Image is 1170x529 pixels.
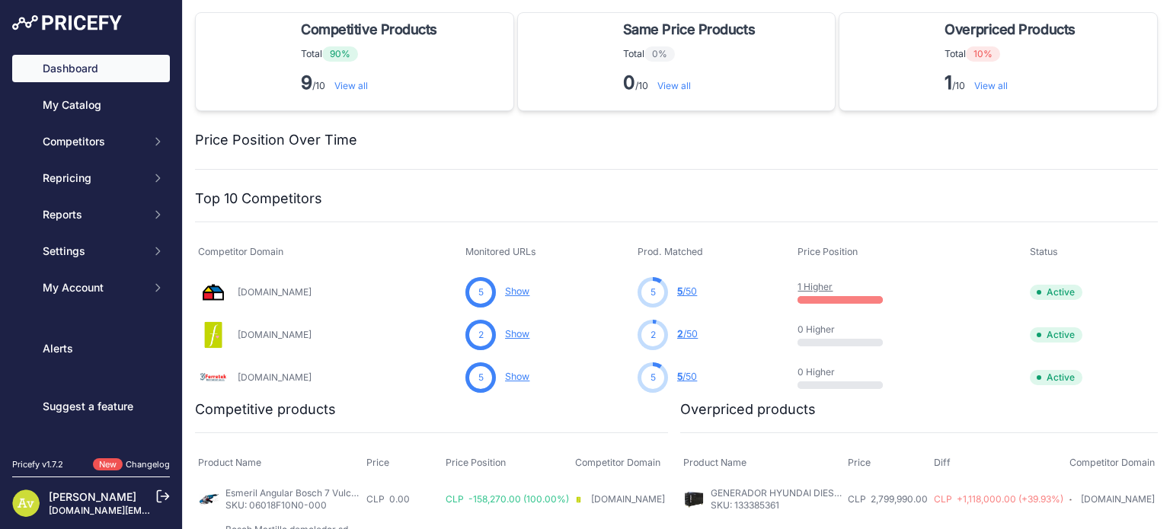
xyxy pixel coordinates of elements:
[238,329,312,340] a: [DOMAIN_NAME]
[1069,457,1155,468] span: Competitor Domain
[49,490,136,503] a: [PERSON_NAME]
[677,371,697,382] a: 5/50
[677,371,682,382] span: 5
[198,457,261,468] span: Product Name
[677,328,683,339] span: 2
[195,399,336,420] h2: Competitive products
[12,237,170,265] button: Settings
[93,458,123,471] span: New
[225,487,500,499] a: Esmeril Angular Bosch 7 Vulcano 2200 W Tc Mod: Gws 220-180
[623,71,761,95] p: /10
[945,19,1075,40] span: Overpriced Products
[798,323,895,336] p: 0 Higher
[478,371,484,384] span: 5
[651,328,656,342] span: 2
[677,328,698,339] a: 2/50
[677,285,682,297] span: 5
[798,366,895,378] p: 0 Higher
[848,493,928,505] span: CLP 2,799,990.00
[657,80,691,91] a: View all
[478,328,484,342] span: 2
[12,55,170,82] a: Dashboard
[623,46,761,62] p: Total
[974,80,1008,91] a: View all
[12,458,63,471] div: Pricefy v1.7.2
[446,493,569,505] span: CLP -158,270.00 (100.00%)
[651,285,656,299] span: 5
[12,393,170,420] a: Suggest a feature
[798,281,833,292] a: 1 Higher
[366,457,389,468] span: Price
[575,457,660,468] span: Competitor Domain
[195,188,322,209] h2: Top 10 Competitors
[301,72,312,94] strong: 9
[680,399,816,420] h2: Overpriced products
[12,55,170,440] nav: Sidebar
[334,80,368,91] a: View all
[301,71,443,95] p: /10
[49,505,284,516] a: [DOMAIN_NAME][EMAIL_ADDRESS][DOMAIN_NAME]
[446,457,506,468] span: Price Position
[12,91,170,119] a: My Catalog
[966,46,1000,62] span: 10%
[43,280,142,295] span: My Account
[43,170,142,186] span: Repricing
[12,335,170,362] a: Alerts
[43,134,142,149] span: Competitors
[945,72,952,94] strong: 1
[12,128,170,155] button: Competitors
[651,371,656,384] span: 5
[711,499,842,511] p: SKU: 133385361
[1030,370,1082,385] span: Active
[638,246,703,257] span: Prod. Matched
[12,201,170,228] button: Reports
[934,457,951,468] span: Diff
[591,493,665,505] a: [DOMAIN_NAME]
[934,493,1063,505] span: CLP +1,118,000.00 (+39.93%)
[198,246,283,257] span: Competitor Domain
[1030,285,1082,300] span: Active
[1030,327,1082,343] span: Active
[798,246,858,257] span: Price Position
[623,19,755,40] span: Same Price Products
[1081,493,1155,505] a: [DOMAIN_NAME]
[505,285,529,297] a: Show
[301,46,443,62] p: Total
[677,285,697,297] a: 5/50
[683,457,746,468] span: Product Name
[12,274,170,301] button: My Account
[505,371,529,382] a: Show
[43,244,142,259] span: Settings
[322,46,358,62] span: 90%
[43,207,142,222] span: Reports
[465,246,536,257] span: Monitored URLs
[12,15,122,30] img: Pricefy Logo
[945,46,1081,62] p: Total
[238,371,312,383] a: [DOMAIN_NAME]
[195,129,357,151] h2: Price Position Over Time
[505,328,529,339] a: Show
[301,19,437,40] span: Competitive Products
[945,71,1081,95] p: /10
[1030,246,1058,257] span: Status
[644,46,675,62] span: 0%
[366,493,410,505] span: CLP 0.00
[225,499,360,511] p: SKU: 06018F10N0-000
[848,457,871,468] span: Price
[623,72,635,94] strong: 0
[478,285,484,299] span: 5
[126,459,170,470] a: Changelog
[12,164,170,192] button: Repricing
[238,286,312,298] a: [DOMAIN_NAME]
